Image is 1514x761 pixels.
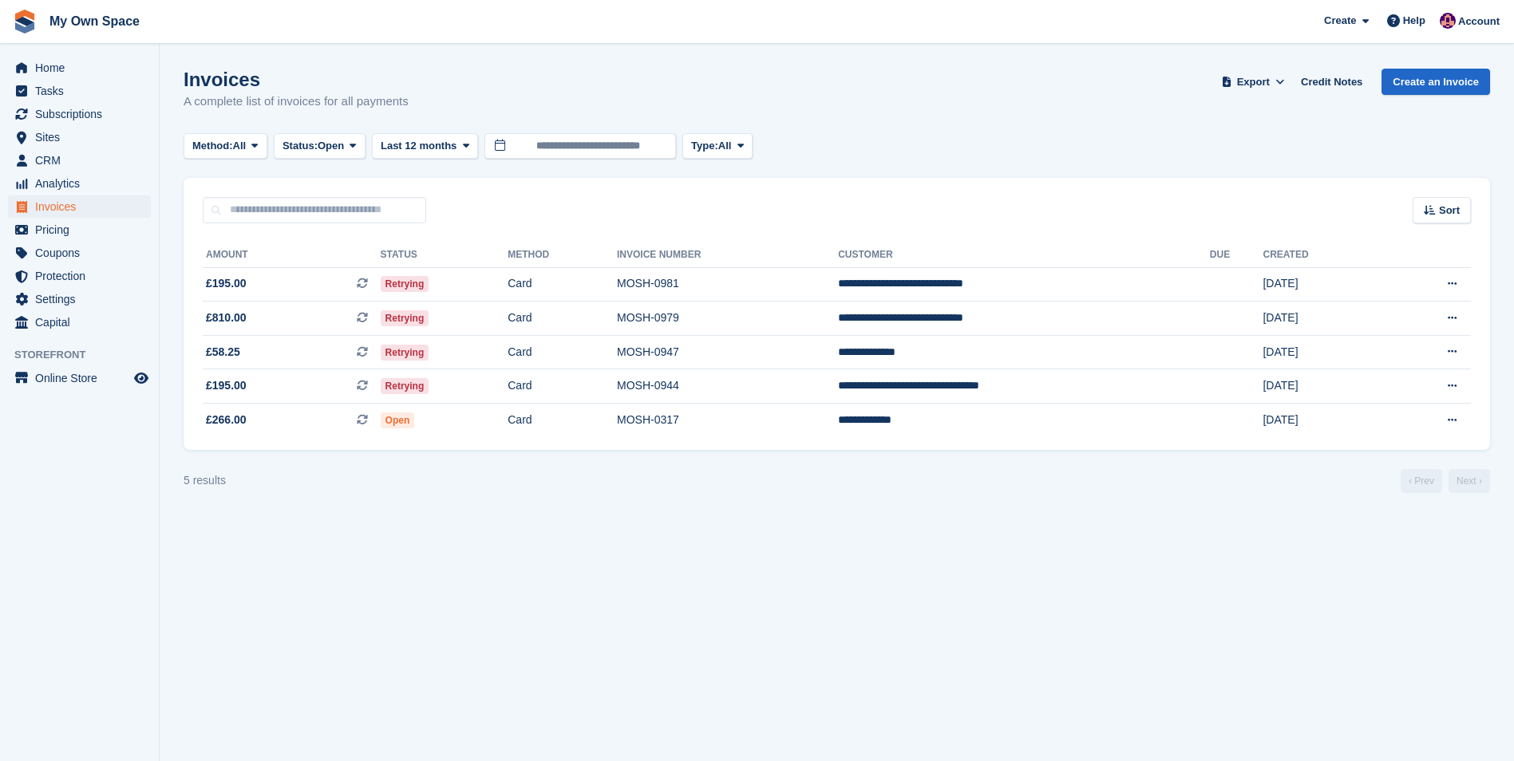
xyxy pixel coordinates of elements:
[184,133,267,160] button: Method: All
[508,404,617,437] td: Card
[35,149,131,172] span: CRM
[43,8,146,34] a: My Own Space
[381,276,429,292] span: Retrying
[8,172,151,195] a: menu
[13,10,37,34] img: stora-icon-8386f47178a22dfd0bd8f6a31ec36ba5ce8667c1dd55bd0f319d3a0aa187defe.svg
[283,138,318,154] span: Status:
[1263,335,1382,369] td: [DATE]
[132,369,151,388] a: Preview store
[617,369,838,404] td: MOSH-0944
[35,242,131,264] span: Coupons
[184,472,226,489] div: 5 results
[8,288,151,310] a: menu
[838,242,1210,268] th: Customer
[8,367,151,389] a: menu
[8,219,151,241] a: menu
[206,377,247,394] span: £195.00
[381,345,429,361] span: Retrying
[8,80,151,102] a: menu
[508,242,617,268] th: Method
[1263,369,1382,404] td: [DATE]
[192,138,233,154] span: Method:
[14,347,159,363] span: Storefront
[1382,69,1490,95] a: Create an Invoice
[381,412,415,428] span: Open
[1218,69,1288,95] button: Export
[372,133,478,160] button: Last 12 months
[1263,404,1382,437] td: [DATE]
[8,242,151,264] a: menu
[682,133,753,160] button: Type: All
[1401,469,1442,493] a: Previous
[1440,13,1456,29] img: Sergio Tartaglia
[508,335,617,369] td: Card
[1397,469,1493,493] nav: Page
[8,57,151,79] a: menu
[35,288,131,310] span: Settings
[381,310,429,326] span: Retrying
[318,138,344,154] span: Open
[35,103,131,125] span: Subscriptions
[1263,302,1382,336] td: [DATE]
[35,311,131,333] span: Capital
[1210,242,1263,268] th: Due
[381,138,457,154] span: Last 12 months
[206,310,247,326] span: £810.00
[206,275,247,292] span: £195.00
[1263,242,1382,268] th: Created
[617,335,838,369] td: MOSH-0947
[35,80,131,102] span: Tasks
[184,93,409,111] p: A complete list of invoices for all payments
[8,103,151,125] a: menu
[381,378,429,394] span: Retrying
[206,344,240,361] span: £58.25
[35,265,131,287] span: Protection
[691,138,718,154] span: Type:
[508,267,617,302] td: Card
[1324,13,1356,29] span: Create
[617,302,838,336] td: MOSH-0979
[233,138,247,154] span: All
[8,265,151,287] a: menu
[203,242,381,268] th: Amount
[1295,69,1369,95] a: Credit Notes
[1449,469,1490,493] a: Next
[1458,14,1500,30] span: Account
[1263,267,1382,302] td: [DATE]
[35,367,131,389] span: Online Store
[35,57,131,79] span: Home
[1237,74,1270,90] span: Export
[617,404,838,437] td: MOSH-0317
[8,126,151,148] a: menu
[8,195,151,218] a: menu
[8,311,151,333] a: menu
[8,149,151,172] a: menu
[1403,13,1425,29] span: Help
[35,126,131,148] span: Sites
[35,172,131,195] span: Analytics
[274,133,366,160] button: Status: Open
[508,369,617,404] td: Card
[381,242,508,268] th: Status
[617,242,838,268] th: Invoice Number
[718,138,732,154] span: All
[617,267,838,302] td: MOSH-0981
[184,69,409,90] h1: Invoices
[508,302,617,336] td: Card
[35,219,131,241] span: Pricing
[35,195,131,218] span: Invoices
[1439,203,1460,219] span: Sort
[206,412,247,428] span: £266.00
